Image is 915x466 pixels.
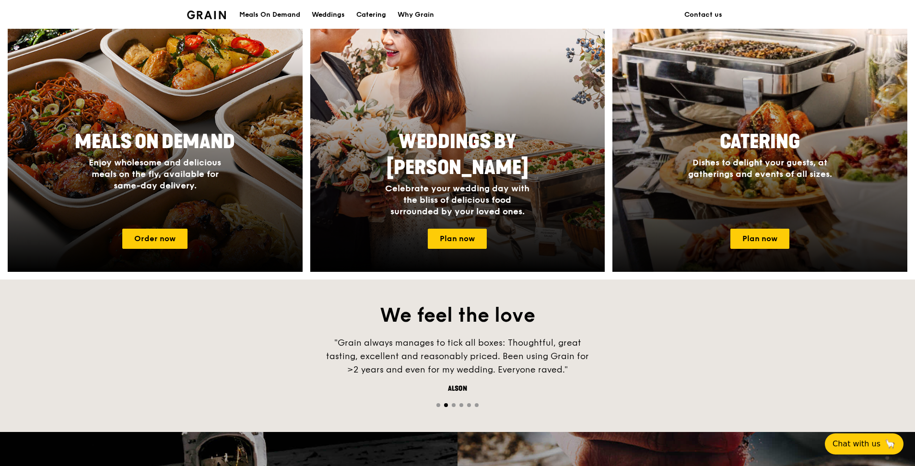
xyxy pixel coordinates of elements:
[475,403,479,407] span: Go to slide 6
[428,229,487,249] a: Plan now
[314,384,601,394] div: Alson
[385,183,529,217] span: Celebrate your wedding day with the bliss of delicious food surrounded by your loved ones.
[730,229,789,249] a: Plan now
[314,336,601,376] div: "Grain always manages to tick all boxes: Thoughtful, great tasting, excellent and reasonably pric...
[825,433,903,454] button: Chat with us🦙
[356,0,386,29] div: Catering
[444,403,448,407] span: Go to slide 2
[452,403,456,407] span: Go to slide 3
[688,157,832,179] span: Dishes to delight your guests, at gatherings and events of all sizes.
[312,0,345,29] div: Weddings
[884,438,896,450] span: 🦙
[833,438,880,450] span: Chat with us
[398,0,434,29] div: Why Grain
[387,130,528,179] span: Weddings by [PERSON_NAME]
[239,0,300,29] div: Meals On Demand
[679,0,728,29] a: Contact us
[436,403,440,407] span: Go to slide 1
[720,130,800,153] span: Catering
[75,130,235,153] span: Meals On Demand
[467,403,471,407] span: Go to slide 5
[392,0,440,29] a: Why Grain
[459,403,463,407] span: Go to slide 4
[351,0,392,29] a: Catering
[89,157,221,191] span: Enjoy wholesome and delicious meals on the fly, available for same-day delivery.
[187,11,226,19] img: Grain
[122,229,188,249] a: Order now
[306,0,351,29] a: Weddings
